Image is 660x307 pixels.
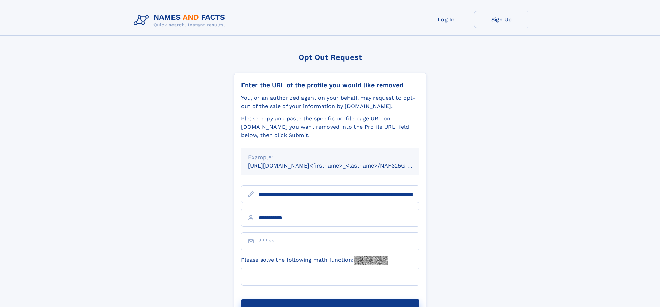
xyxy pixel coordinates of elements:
label: Please solve the following math function: [241,256,388,265]
div: Please copy and paste the specific profile page URL on [DOMAIN_NAME] you want removed into the Pr... [241,115,419,139]
small: [URL][DOMAIN_NAME]<firstname>_<lastname>/NAF325G-xxxxxxxx [248,162,432,169]
a: Sign Up [474,11,529,28]
a: Log In [419,11,474,28]
div: Enter the URL of the profile you would like removed [241,81,419,89]
div: You, or an authorized agent on your behalf, may request to opt-out of the sale of your informatio... [241,94,419,110]
div: Opt Out Request [234,53,426,62]
img: Logo Names and Facts [131,11,231,30]
div: Example: [248,153,412,162]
